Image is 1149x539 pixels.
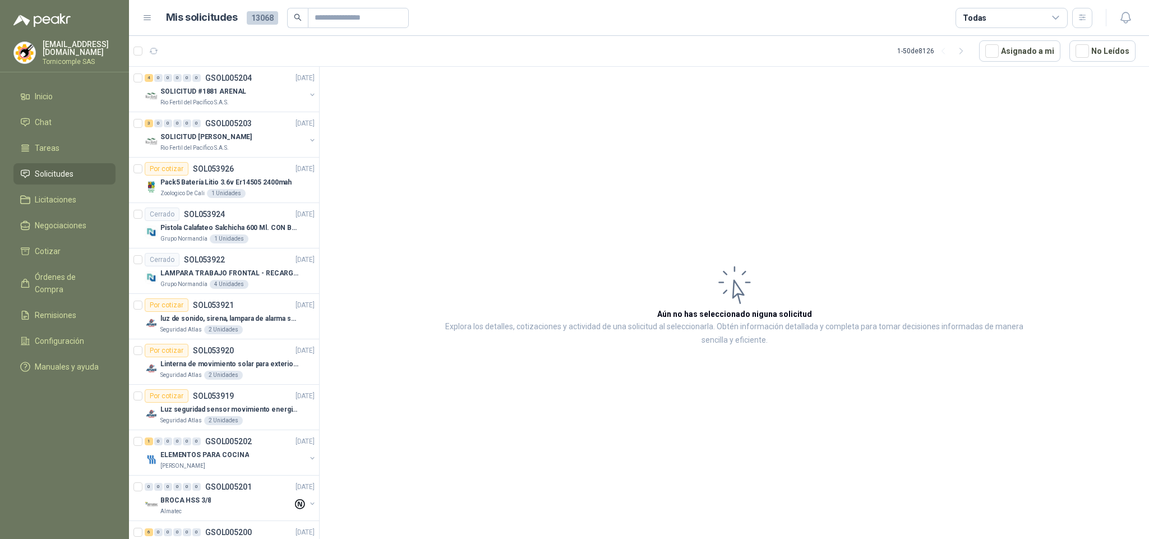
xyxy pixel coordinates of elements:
[296,300,315,311] p: [DATE]
[145,389,188,403] div: Por cotizar
[13,112,116,133] a: Chat
[979,40,1060,62] button: Asignado a mi
[207,189,246,198] div: 1 Unidades
[154,437,163,445] div: 0
[145,119,153,127] div: 3
[296,527,315,538] p: [DATE]
[296,391,315,402] p: [DATE]
[192,74,201,82] div: 0
[183,528,191,536] div: 0
[43,40,116,56] p: [EMAIL_ADDRESS][DOMAIN_NAME]
[192,119,201,127] div: 0
[963,12,986,24] div: Todas
[145,253,179,266] div: Cerrado
[145,180,158,194] img: Company Logo
[247,11,278,25] span: 13068
[183,483,191,491] div: 0
[35,309,76,321] span: Remisiones
[154,119,163,127] div: 0
[145,271,158,284] img: Company Logo
[35,90,53,103] span: Inicio
[13,241,116,262] a: Cotizar
[183,74,191,82] div: 0
[160,507,182,516] p: Almatec
[205,119,252,127] p: GSOL005203
[205,528,252,536] p: GSOL005200
[145,89,158,103] img: Company Logo
[145,162,188,176] div: Por cotizar
[145,208,179,221] div: Cerrado
[183,119,191,127] div: 0
[173,437,182,445] div: 0
[160,416,202,425] p: Seguridad Atlas
[164,74,172,82] div: 0
[145,225,158,239] img: Company Logo
[210,234,248,243] div: 1 Unidades
[145,316,158,330] img: Company Logo
[35,335,84,347] span: Configuración
[192,437,201,445] div: 0
[193,165,234,173] p: SOL053926
[204,416,243,425] div: 2 Unidades
[145,407,158,421] img: Company Logo
[145,453,158,466] img: Company Logo
[35,219,86,232] span: Negociaciones
[160,371,202,380] p: Seguridad Atlas
[160,98,229,107] p: Rio Fertil del Pacífico S.A.S.
[173,119,182,127] div: 0
[145,344,188,357] div: Por cotizar
[296,436,315,447] p: [DATE]
[296,345,315,356] p: [DATE]
[173,74,182,82] div: 0
[13,330,116,352] a: Configuración
[129,248,319,294] a: CerradoSOL053922[DATE] Company LogoLAMPARA TRABAJO FRONTAL - RECARGABLEGrupo Normandía4 Unidades
[296,73,315,84] p: [DATE]
[145,483,153,491] div: 0
[184,210,225,218] p: SOL053924
[296,209,315,220] p: [DATE]
[129,294,319,339] a: Por cotizarSOL053921[DATE] Company Logoluz de sonido, sirena, lampara de alarma solarSeguridad At...
[154,483,163,491] div: 0
[13,305,116,326] a: Remisiones
[204,325,243,334] div: 2 Unidades
[13,356,116,377] a: Manuales y ayuda
[160,280,207,289] p: Grupo Normandía
[13,13,71,27] img: Logo peakr
[205,74,252,82] p: GSOL005204
[164,483,172,491] div: 0
[13,137,116,159] a: Tareas
[183,437,191,445] div: 0
[13,215,116,236] a: Negociaciones
[145,117,317,153] a: 3 0 0 0 0 0 GSOL005203[DATE] Company LogoSOLICITUD [PERSON_NAME]Rio Fertil del Pacífico S.A.S.
[35,245,61,257] span: Cotizar
[35,116,52,128] span: Chat
[13,163,116,185] a: Solicitudes
[145,498,158,512] img: Company Logo
[14,42,35,63] img: Company Logo
[145,480,317,516] a: 0 0 0 0 0 0 GSOL005201[DATE] Company LogoBROCA HSS 3/8Almatec
[35,361,99,373] span: Manuales y ayuda
[13,189,116,210] a: Licitaciones
[296,164,315,174] p: [DATE]
[193,392,234,400] p: SOL053919
[154,528,163,536] div: 0
[160,314,300,324] p: luz de sonido, sirena, lampara de alarma solar
[164,437,172,445] div: 0
[160,462,205,471] p: [PERSON_NAME]
[35,194,76,206] span: Licitaciones
[145,528,153,536] div: 6
[35,142,59,154] span: Tareas
[193,347,234,354] p: SOL053920
[205,483,252,491] p: GSOL005201
[192,528,201,536] div: 0
[173,483,182,491] div: 0
[160,359,300,370] p: Linterna de movimiento solar para exteriores con 77 leds
[35,271,105,296] span: Órdenes de Compra
[160,132,252,142] p: SOLICITUD [PERSON_NAME]
[160,325,202,334] p: Seguridad Atlas
[657,308,812,320] h3: Aún no has seleccionado niguna solicitud
[145,437,153,445] div: 1
[184,256,225,264] p: SOL053922
[13,86,116,107] a: Inicio
[160,223,300,233] p: Pistola Calafateo Salchicha 600 Ml. CON BOQUILLA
